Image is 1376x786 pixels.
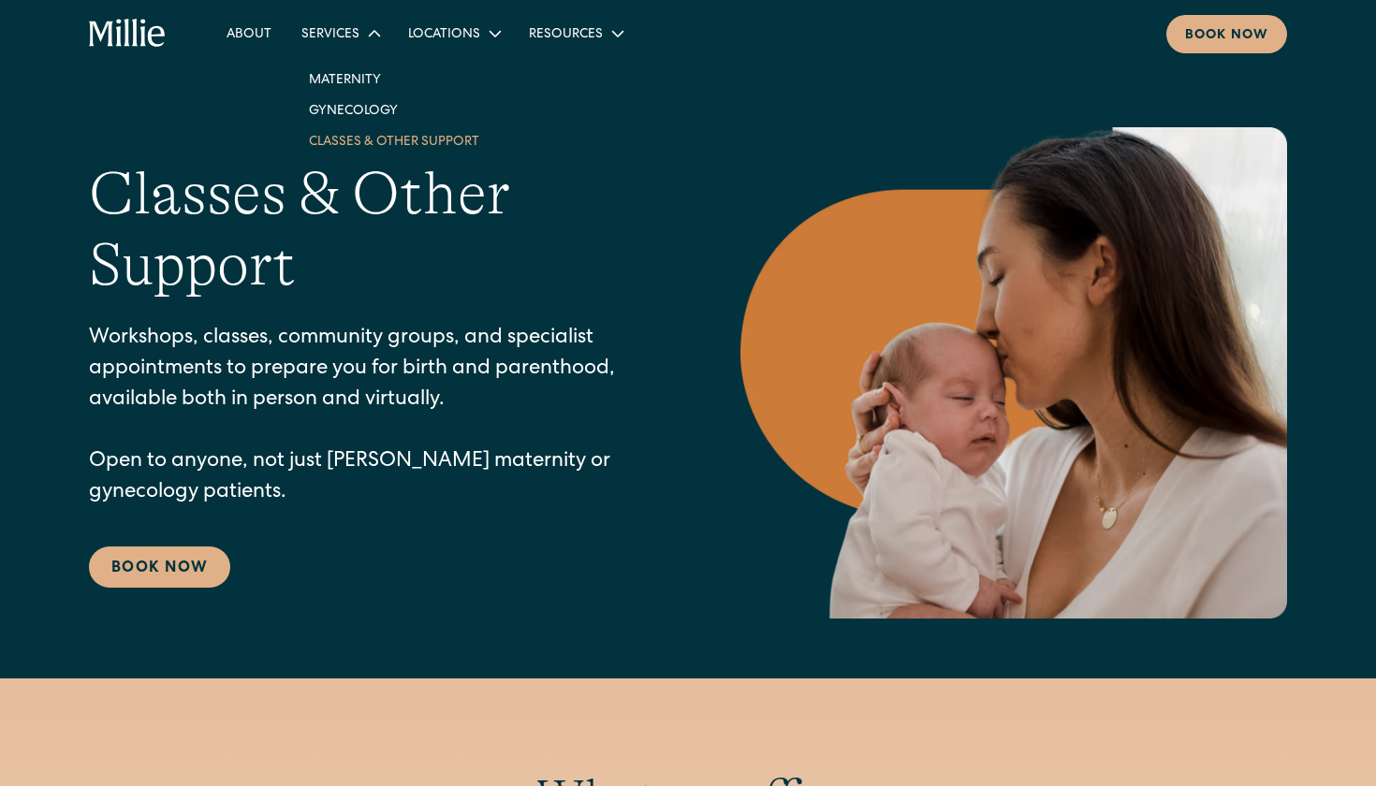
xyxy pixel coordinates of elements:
[393,18,514,49] div: Locations
[294,125,494,156] a: Classes & Other Support
[89,324,666,509] p: Workshops, classes, community groups, and specialist appointments to prepare you for birth and pa...
[1185,26,1268,46] div: Book now
[301,25,359,45] div: Services
[408,25,480,45] div: Locations
[514,18,637,49] div: Resources
[286,18,393,49] div: Services
[286,49,502,171] nav: Services
[529,25,603,45] div: Resources
[89,158,666,302] h1: Classes & Other Support
[89,546,230,588] a: Book Now
[294,95,494,125] a: Gynecology
[740,127,1287,619] img: Mother kissing her newborn on the forehead, capturing a peaceful moment of love and connection in...
[89,19,167,49] a: home
[212,18,286,49] a: About
[1166,15,1287,53] a: Book now
[294,64,494,95] a: Maternity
